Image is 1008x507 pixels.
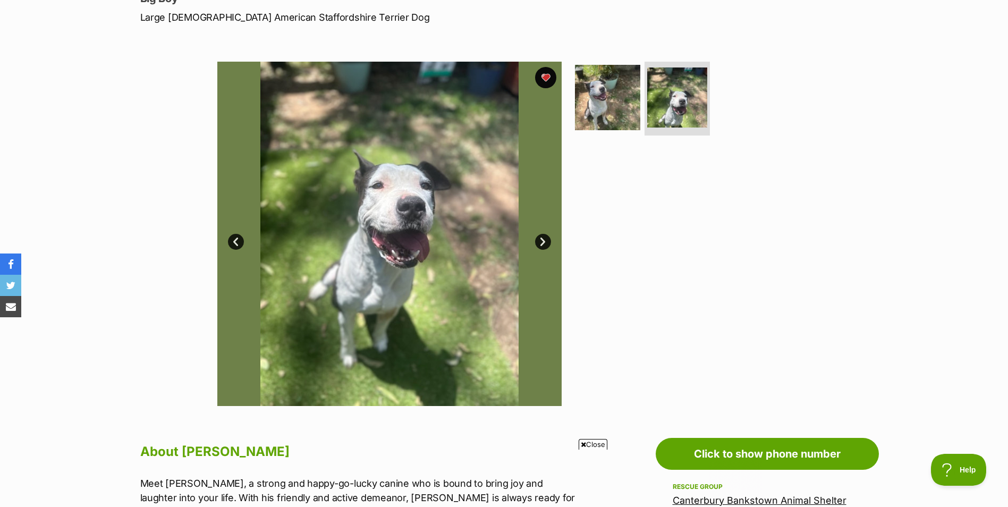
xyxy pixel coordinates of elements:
h2: About [PERSON_NAME] [140,440,579,463]
a: Next [535,234,551,250]
span: Close [579,439,607,450]
button: favourite [535,67,556,88]
iframe: Advertisement [247,454,762,502]
iframe: Help Scout Beacon - Open [931,454,987,486]
img: Photo of Ken [575,65,640,130]
a: Prev [228,234,244,250]
div: Rescue group [673,483,862,491]
img: Photo of Ken [647,67,707,128]
a: Click to show phone number [656,438,879,470]
img: Photo of Ken [217,62,562,406]
p: Large [DEMOGRAPHIC_DATA] American Staffordshire Terrier Dog [140,10,590,24]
